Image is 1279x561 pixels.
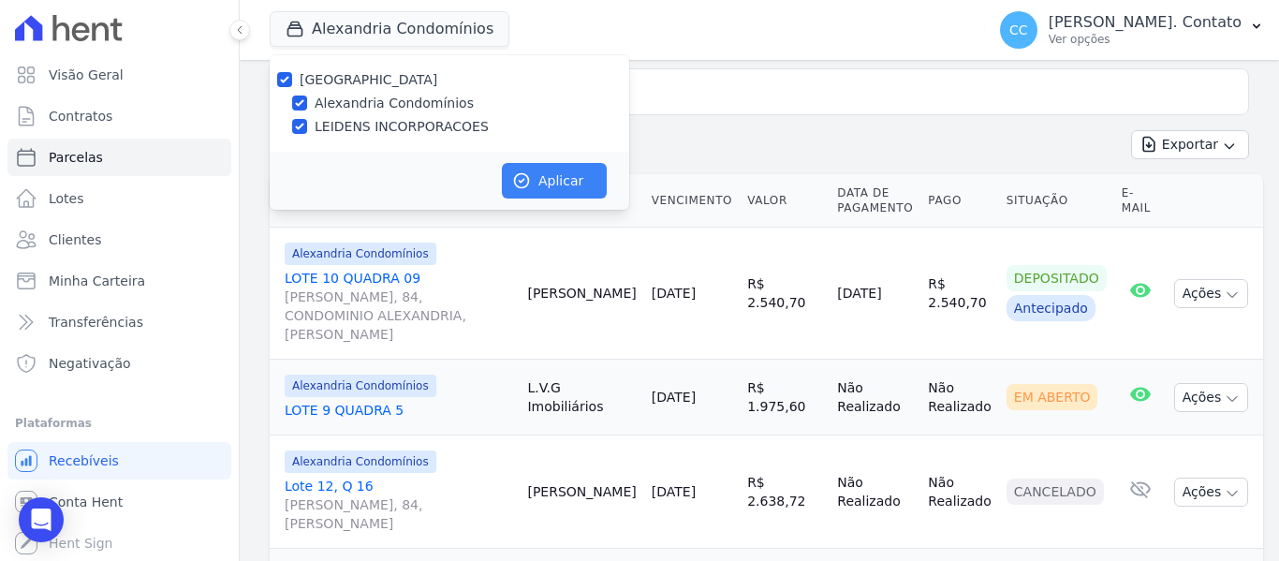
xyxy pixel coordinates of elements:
[920,174,998,228] th: Pago
[49,107,112,125] span: Contratos
[1007,479,1104,505] div: Cancelado
[49,354,131,373] span: Negativação
[740,436,830,549] td: R$ 2.638,72
[270,11,509,47] button: Alexandria Condomínios
[1049,32,1242,47] p: Ver opções
[1009,23,1028,37] span: CC
[7,345,231,382] a: Negativação
[7,262,231,300] a: Minha Carteira
[49,493,123,511] span: Conta Hent
[1174,279,1249,308] button: Ações
[652,390,696,405] a: [DATE]
[285,288,512,344] span: [PERSON_NAME], 84, CONDOMINIO ALEXANDRIA, [PERSON_NAME]
[304,73,1241,111] input: Buscar por nome do lote ou do cliente
[830,360,920,436] td: Não Realizado
[285,495,512,533] span: [PERSON_NAME], 84, [PERSON_NAME]
[830,436,920,549] td: Não Realizado
[49,66,124,84] span: Visão Geral
[7,97,231,135] a: Contratos
[285,401,512,420] a: LOTE 9 QUADRA 5
[1114,174,1167,228] th: E-mail
[7,139,231,176] a: Parcelas
[19,497,64,542] div: Open Intercom Messenger
[49,451,119,470] span: Recebíveis
[285,375,436,397] span: Alexandria Condomínios
[49,313,143,332] span: Transferências
[830,174,920,228] th: Data de Pagamento
[985,4,1279,56] button: CC [PERSON_NAME]. Contato Ver opções
[999,174,1114,228] th: Situação
[1174,478,1249,507] button: Ações
[830,228,920,360] td: [DATE]
[740,360,830,436] td: R$ 1.975,60
[520,360,643,436] td: L.V.G Imobiliários
[1007,265,1107,291] div: Depositado
[49,272,145,290] span: Minha Carteira
[7,56,231,94] a: Visão Geral
[300,72,437,87] label: [GEOGRAPHIC_DATA]
[920,228,998,360] td: R$ 2.540,70
[7,221,231,258] a: Clientes
[7,180,231,217] a: Lotes
[1007,384,1098,410] div: Em Aberto
[49,148,103,167] span: Parcelas
[285,269,512,344] a: LOTE 10 QUADRA 09[PERSON_NAME], 84, CONDOMINIO ALEXANDRIA, [PERSON_NAME]
[7,442,231,480] a: Recebíveis
[740,174,830,228] th: Valor
[502,163,607,199] button: Aplicar
[1174,383,1249,412] button: Ações
[285,450,436,473] span: Alexandria Condomínios
[7,483,231,521] a: Conta Hent
[1049,13,1242,32] p: [PERSON_NAME]. Contato
[740,228,830,360] td: R$ 2.540,70
[520,228,643,360] td: [PERSON_NAME]
[49,230,101,249] span: Clientes
[920,436,998,549] td: Não Realizado
[652,286,696,301] a: [DATE]
[315,94,474,113] label: Alexandria Condomínios
[15,412,224,435] div: Plataformas
[520,436,643,549] td: [PERSON_NAME]
[285,477,512,533] a: Lote 12, Q 16[PERSON_NAME], 84, [PERSON_NAME]
[7,303,231,341] a: Transferências
[1131,130,1249,159] button: Exportar
[285,243,436,265] span: Alexandria Condomínios
[49,189,84,208] span: Lotes
[1007,295,1095,321] div: Antecipado
[652,484,696,499] a: [DATE]
[920,360,998,436] td: Não Realizado
[644,174,740,228] th: Vencimento
[315,117,489,137] label: LEIDENS INCORPORACOES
